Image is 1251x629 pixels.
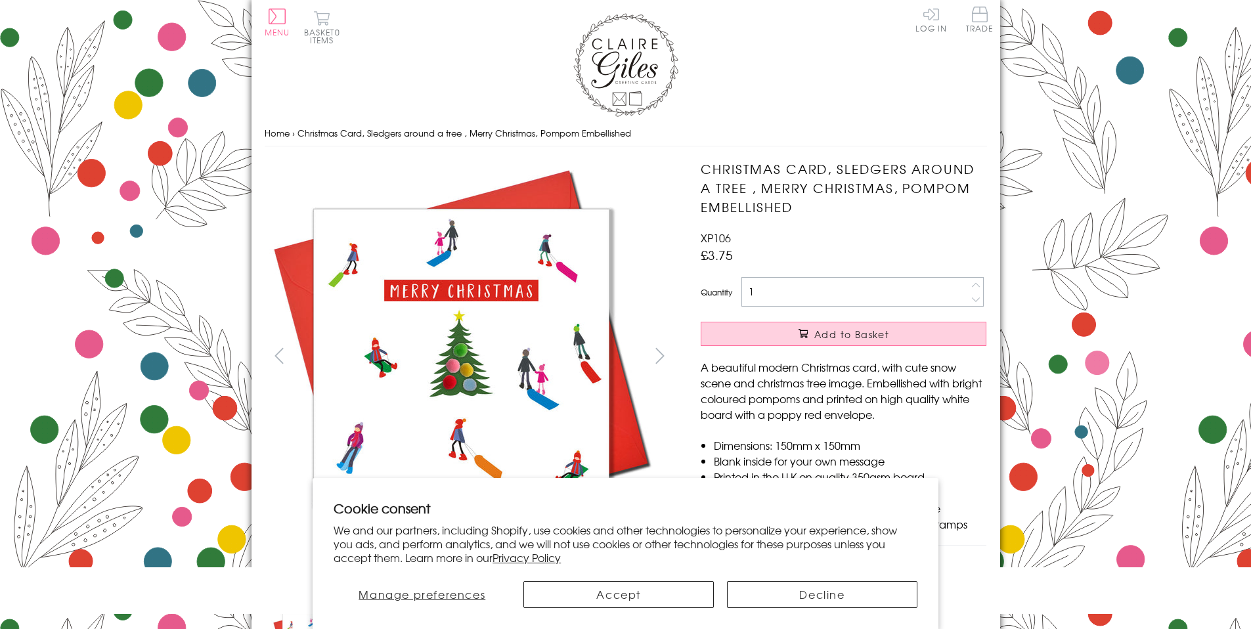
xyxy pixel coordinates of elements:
[334,523,917,564] p: We and our partners, including Shopify, use cookies and other technologies to personalize your ex...
[334,581,510,608] button: Manage preferences
[334,499,917,517] h2: Cookie consent
[523,581,714,608] button: Accept
[265,341,294,370] button: prev
[915,7,947,32] a: Log In
[573,13,678,117] img: Claire Giles Greetings Cards
[265,26,290,38] span: Menu
[265,127,290,139] a: Home
[701,230,731,246] span: XP106
[265,120,987,147] nav: breadcrumbs
[701,246,733,264] span: £3.75
[701,322,986,346] button: Add to Basket
[966,7,994,35] a: Trade
[714,437,986,453] li: Dimensions: 150mm x 150mm
[645,341,674,370] button: next
[701,160,986,216] h1: Christmas Card, Sledgers around a tree , Merry Christmas, Pompom Embellished
[714,469,986,485] li: Printed in the U.K on quality 350gsm board
[493,550,561,565] a: Privacy Policy
[265,160,659,553] img: Christmas Card, Sledgers around a tree , Merry Christmas, Pompom Embellished
[701,286,732,298] label: Quantity
[966,7,994,32] span: Trade
[292,127,295,139] span: ›
[359,586,485,602] span: Manage preferences
[814,328,889,341] span: Add to Basket
[701,359,986,422] p: A beautiful modern Christmas card, with cute snow scene and christmas tree image. Embellished wit...
[265,9,290,36] button: Menu
[310,26,340,46] span: 0 items
[714,453,986,469] li: Blank inside for your own message
[297,127,631,139] span: Christmas Card, Sledgers around a tree , Merry Christmas, Pompom Embellished
[304,11,340,44] button: Basket0 items
[727,581,917,608] button: Decline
